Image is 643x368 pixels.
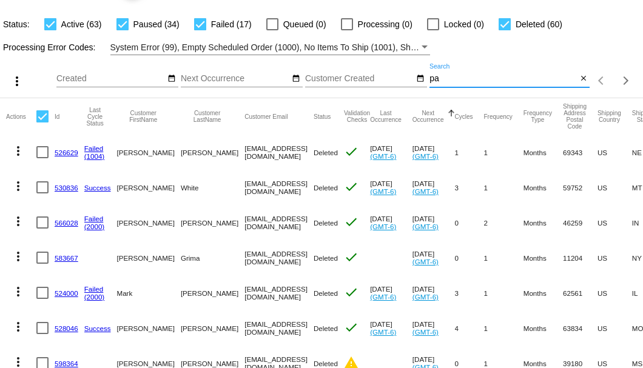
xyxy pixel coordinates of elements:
[244,240,314,275] mat-cell: [EMAIL_ADDRESS][DOMAIN_NAME]
[523,170,563,205] mat-cell: Months
[181,110,234,123] button: Change sorting for CustomerLastName
[181,240,244,275] mat-cell: Grima
[55,113,59,120] button: Change sorting for Id
[579,74,588,84] mat-icon: close
[244,310,314,346] mat-cell: [EMAIL_ADDRESS][DOMAIN_NAME]
[412,328,439,336] a: (GMT-6)
[455,240,484,275] mat-cell: 0
[484,113,513,120] button: Change sorting for Frequency
[314,219,338,227] span: Deleted
[370,135,412,170] mat-cell: [DATE]
[516,17,562,32] span: Deleted (60)
[523,310,563,346] mat-cell: Months
[344,285,359,299] mat-icon: check
[314,149,338,156] span: Deleted
[598,275,632,310] mat-cell: US
[523,110,552,123] button: Change sorting for FrequencyType
[11,319,25,334] mat-icon: more_vert
[412,187,439,195] a: (GMT-6)
[244,113,288,120] button: Change sorting for CustomerEmail
[133,17,180,32] span: Paused (34)
[314,184,338,192] span: Deleted
[84,215,104,222] a: Failed
[412,110,444,123] button: Change sorting for NextOccurrenceUtc
[84,107,106,127] button: Change sorting for LastProcessingCycleId
[455,113,473,120] button: Change sorting for Cycles
[455,275,484,310] mat-cell: 3
[444,17,484,32] span: Locked (0)
[370,110,402,123] button: Change sorting for LastOccurrenceUtc
[598,240,632,275] mat-cell: US
[412,240,455,275] mat-cell: [DATE]
[314,113,331,120] button: Change sorting for Status
[455,310,484,346] mat-cell: 4
[429,74,577,84] input: Search
[484,170,523,205] mat-cell: 1
[412,135,455,170] mat-cell: [DATE]
[523,275,563,310] mat-cell: Months
[55,184,78,192] a: 530836
[484,275,523,310] mat-cell: 1
[416,74,425,84] mat-icon: date_range
[11,214,25,229] mat-icon: more_vert
[598,135,632,170] mat-cell: US
[370,205,412,240] mat-cell: [DATE]
[244,275,314,310] mat-cell: [EMAIL_ADDRESS][DOMAIN_NAME]
[563,205,598,240] mat-cell: 46259
[61,17,102,32] span: Active (63)
[370,222,396,230] a: (GMT-6)
[117,170,181,205] mat-cell: [PERSON_NAME]
[84,285,104,293] a: Failed
[84,222,105,230] a: (2000)
[563,275,598,310] mat-cell: 62561
[344,98,370,135] mat-header-cell: Validation Checks
[344,144,359,159] mat-icon: check
[370,152,396,160] a: (GMT-6)
[484,240,523,275] mat-cell: 1
[370,275,412,310] mat-cell: [DATE]
[3,19,30,29] span: Status:
[412,293,439,301] a: (GMT-6)
[598,110,621,123] button: Change sorting for ShippingCountry
[84,293,105,301] a: (2000)
[181,205,244,240] mat-cell: [PERSON_NAME]
[167,74,176,84] mat-icon: date_range
[455,135,484,170] mat-cell: 1
[344,320,359,335] mat-icon: check
[577,73,590,85] button: Clear
[11,179,25,193] mat-icon: more_vert
[314,324,338,332] span: Deleted
[523,135,563,170] mat-cell: Months
[370,293,396,301] a: (GMT-6)
[314,360,338,367] span: Deleted
[314,289,338,297] span: Deleted
[563,135,598,170] mat-cell: 69343
[55,324,78,332] a: 528046
[55,254,78,262] a: 583667
[3,42,96,52] span: Processing Error Codes:
[412,275,455,310] mat-cell: [DATE]
[283,17,326,32] span: Queued (0)
[598,205,632,240] mat-cell: US
[563,103,587,130] button: Change sorting for ShippingPostcode
[11,249,25,264] mat-icon: more_vert
[344,250,359,264] mat-icon: check
[370,328,396,336] a: (GMT-6)
[244,135,314,170] mat-cell: [EMAIL_ADDRESS][DOMAIN_NAME]
[412,170,455,205] mat-cell: [DATE]
[563,170,598,205] mat-cell: 59752
[370,170,412,205] mat-cell: [DATE]
[117,110,170,123] button: Change sorting for CustomerFirstName
[370,187,396,195] a: (GMT-6)
[484,205,523,240] mat-cell: 2
[181,275,244,310] mat-cell: [PERSON_NAME]
[590,69,614,93] button: Previous page
[55,219,78,227] a: 566028
[358,17,412,32] span: Processing (0)
[292,74,300,84] mat-icon: date_range
[181,310,244,346] mat-cell: [PERSON_NAME]
[523,240,563,275] mat-cell: Months
[117,240,181,275] mat-cell: [PERSON_NAME]
[11,284,25,299] mat-icon: more_vert
[523,205,563,240] mat-cell: Months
